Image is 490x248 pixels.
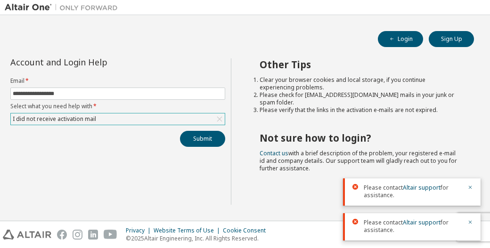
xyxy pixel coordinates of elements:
li: Clear your browser cookies and local storage, if you continue experiencing problems. [260,76,457,91]
a: Altair support [403,218,441,226]
span: Please contact for assistance. [364,184,462,199]
img: youtube.svg [104,230,117,240]
div: Cookie Consent [223,227,271,234]
div: Privacy [126,227,154,234]
span: with a brief description of the problem, your registered e-mail id and company details. Our suppo... [260,149,457,172]
button: Submit [180,131,225,147]
a: Altair support [403,184,441,192]
label: Select what you need help with [10,103,225,110]
img: linkedin.svg [88,230,98,240]
li: Please verify that the links in the activation e-mails are not expired. [260,106,457,114]
a: Contact us [260,149,288,157]
p: © 2025 Altair Engineering, Inc. All Rights Reserved. [126,234,271,242]
span: Please contact for assistance. [364,219,462,234]
img: instagram.svg [73,230,82,240]
div: I did not receive activation mail [11,113,225,125]
h2: Other Tips [260,58,457,71]
button: Sign Up [429,31,474,47]
div: Account and Login Help [10,58,182,66]
button: Login [378,31,423,47]
img: altair_logo.svg [3,230,51,240]
img: Altair One [5,3,122,12]
div: Website Terms of Use [154,227,223,234]
li: Please check for [EMAIL_ADDRESS][DOMAIN_NAME] mails in your junk or spam folder. [260,91,457,106]
div: I did not receive activation mail [11,114,98,124]
img: facebook.svg [57,230,67,240]
h2: Not sure how to login? [260,132,457,144]
label: Email [10,77,225,85]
